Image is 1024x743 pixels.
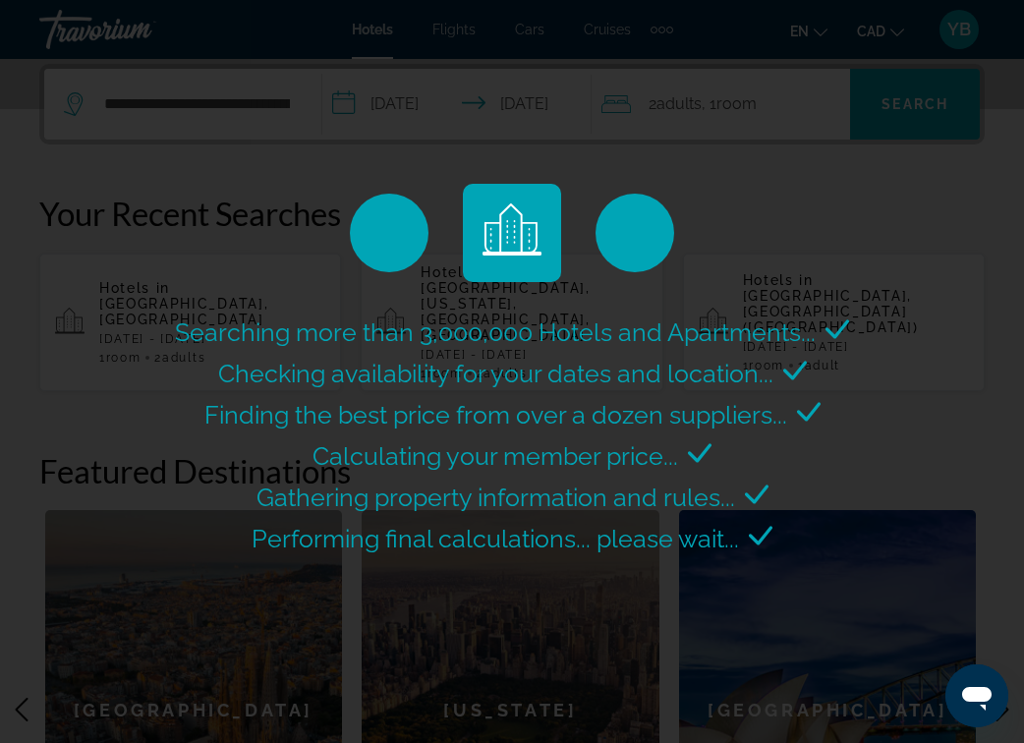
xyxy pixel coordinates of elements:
[252,524,739,553] span: Performing final calculations... please wait...
[945,664,1008,727] iframe: Button to launch messaging window
[313,441,678,471] span: Calculating your member price...
[204,400,787,429] span: Finding the best price from over a dozen suppliers...
[256,483,735,512] span: Gathering property information and rules...
[175,317,816,347] span: Searching more than 3,000,000 Hotels and Apartments...
[218,359,773,388] span: Checking availability for your dates and location...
